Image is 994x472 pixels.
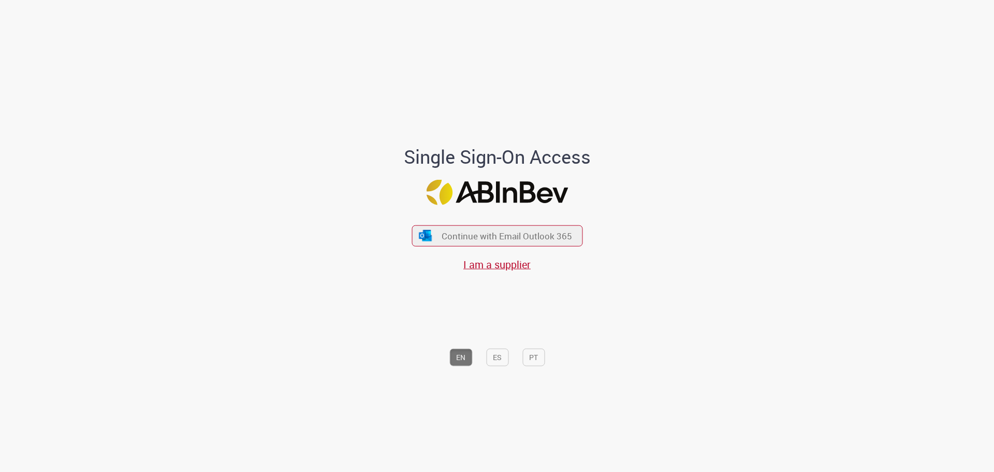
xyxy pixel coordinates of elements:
button: EN [449,348,472,366]
button: PT [522,348,545,366]
img: ícone Azure/Microsoft 360 [418,230,433,241]
h1: Single Sign-On Access [354,147,641,167]
button: ícone Azure/Microsoft 360 Continue with Email Outlook 365 [412,225,582,246]
span: Continue with Email Outlook 365 [442,230,572,242]
button: ES [486,348,508,366]
img: Logo ABInBev [426,179,568,205]
a: I am a supplier [463,258,531,271]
